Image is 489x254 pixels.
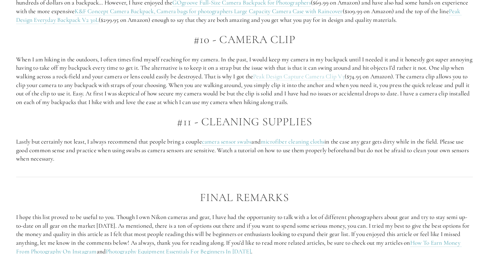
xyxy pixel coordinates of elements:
[16,191,473,204] h2: Final Remarks
[202,138,252,146] a: camera sensor swabs
[16,33,473,46] h2: #10 - Camera clip
[16,116,473,128] h2: #11 - Cleaning Supplies
[16,55,473,107] p: When I am hiking in the outdoors, I often times find myself reaching for my camera. In the past, ...
[261,138,324,146] a: microfiber cleaning cloths
[75,7,342,15] a: K&F Concept Camera Backpack, Camera bags for photographers Large Capacity Camera Case with Raincover
[16,137,473,163] p: Lastly but certainly not least, I always recommend that people bring a couple and in the case any...
[16,7,462,24] a: Peak Design Everyday Backpack V2 30L
[253,73,344,81] a: Peak Design Capture Camera Clip V3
